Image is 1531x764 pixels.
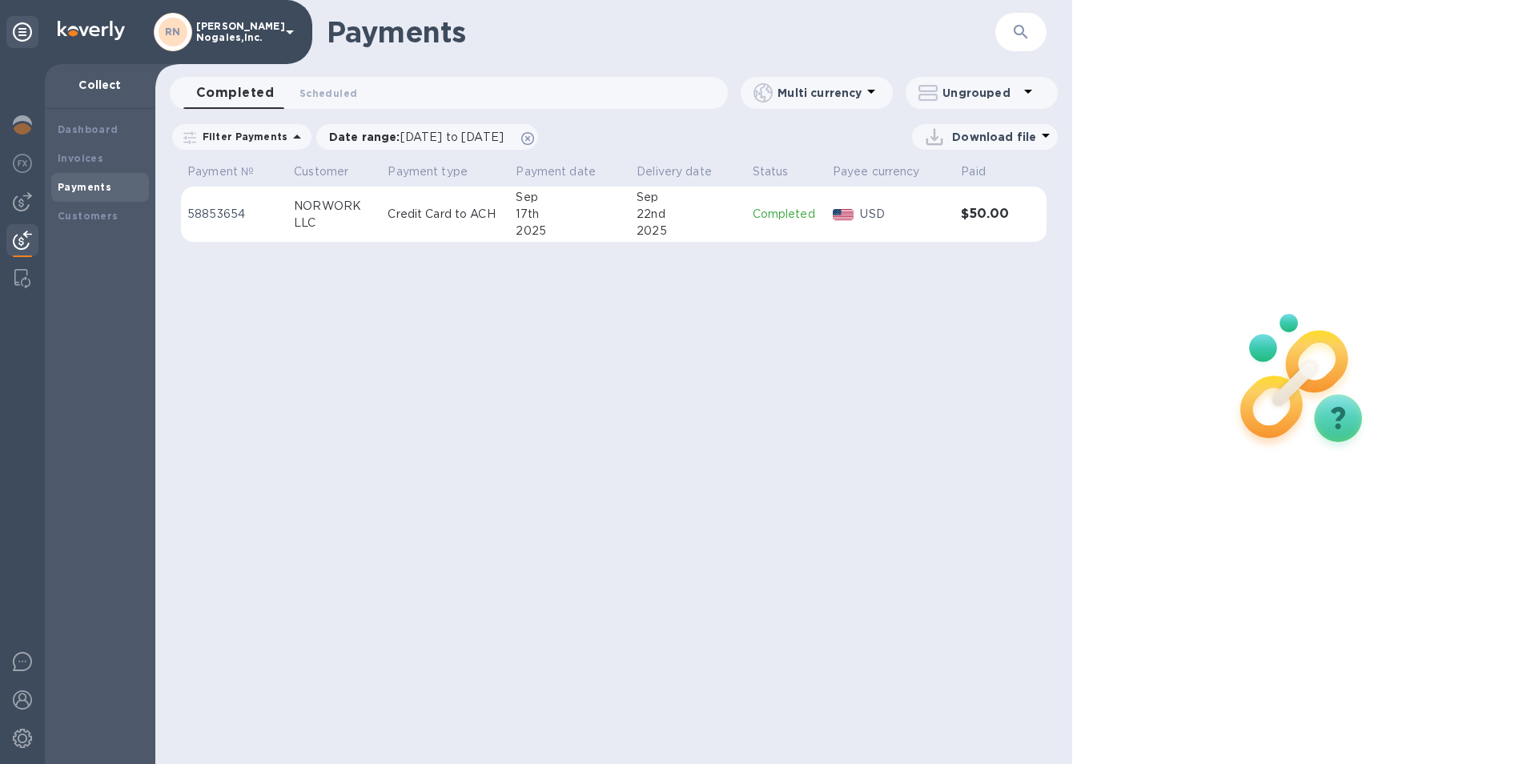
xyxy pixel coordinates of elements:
[516,189,624,206] div: Sep
[388,206,503,223] p: Credit Card to ACH
[833,209,854,220] img: USD
[753,163,789,180] p: Status
[58,210,119,222] b: Customers
[516,163,617,180] span: Payment date
[952,129,1036,145] p: Download file
[58,21,125,40] img: Logo
[637,189,739,206] div: Sep
[196,21,276,43] p: [PERSON_NAME] Nogales,Inc.
[516,223,624,239] div: 2025
[516,163,596,180] p: Payment date
[58,152,103,164] b: Invoices
[400,131,504,143] span: [DATE] to [DATE]
[187,163,254,180] p: Payment №
[637,163,712,180] p: Delivery date
[294,163,369,180] span: Customer
[196,130,287,143] p: Filter Payments
[329,129,512,145] p: Date range :
[299,85,357,102] span: Scheduled
[753,163,810,180] span: Status
[58,77,143,93] p: Collect
[165,26,181,38] b: RN
[187,206,281,223] p: 58853654
[13,154,32,173] img: Foreign exchange
[778,85,862,101] p: Multi currency
[327,15,995,49] h1: Payments
[58,123,119,135] b: Dashboard
[316,124,538,150] div: Date range:[DATE] to [DATE]
[833,163,941,180] span: Payee currency
[6,16,38,48] div: Unpin categories
[833,163,920,180] p: Payee currency
[294,215,375,231] div: LLC
[942,85,1019,101] p: Ungrouped
[637,206,739,223] div: 22nd
[294,198,375,215] div: NORWORK
[637,163,733,180] span: Delivery date
[388,163,488,180] span: Payment type
[961,163,986,180] p: Paid
[961,207,1013,222] h3: $50.00
[637,223,739,239] div: 2025
[196,82,274,104] span: Completed
[388,163,468,180] p: Payment type
[294,163,348,180] p: Customer
[961,163,1007,180] span: Paid
[187,163,275,180] span: Payment №
[58,181,111,193] b: Payments
[753,206,820,223] p: Completed
[516,206,624,223] div: 17th
[860,206,948,223] p: USD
